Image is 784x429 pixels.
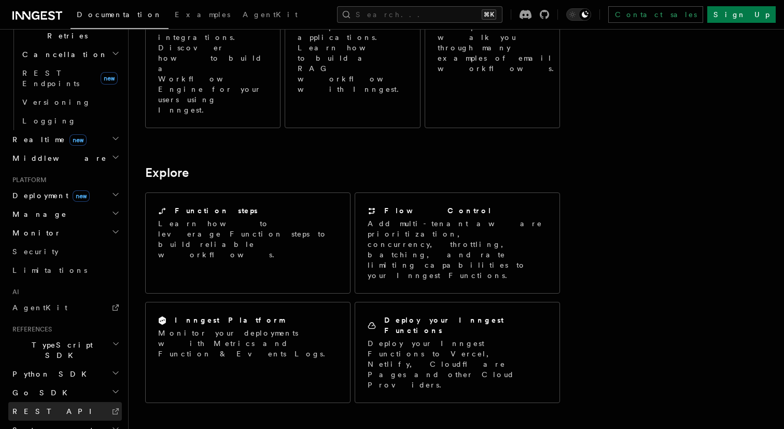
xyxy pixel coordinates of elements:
[8,190,90,201] span: Deployment
[73,190,90,202] span: new
[8,365,122,383] button: Python SDK
[566,8,591,21] button: Toggle dark mode
[8,261,122,280] a: Limitations
[22,69,79,88] span: REST Endpoints
[8,336,122,365] button: TypeScript SDK
[8,224,122,242] button: Monitor
[145,192,351,294] a: Function stepsLearn how to leverage Function steps to build reliable workflows.
[243,10,298,19] span: AgentKit
[482,9,496,20] kbd: ⌘K
[77,10,162,19] span: Documentation
[158,218,338,260] p: Learn how to leverage Function steps to build reliable workflows.
[384,205,492,216] h2: Flow Control
[169,3,236,28] a: Examples
[8,149,122,168] button: Middleware
[22,98,91,106] span: Versioning
[8,130,122,149] button: Realtimenew
[8,176,47,184] span: Platform
[384,315,547,336] h2: Deploy your Inngest Functions
[101,72,118,85] span: new
[368,218,547,281] p: Add multi-tenant aware prioritization, concurrency, throttling, batching, and rate limiting capab...
[236,3,304,28] a: AgentKit
[355,302,560,403] a: Deploy your Inngest FunctionsDeploy your Inngest Functions to Vercel, Netlify, Cloudflare Pages a...
[12,266,87,274] span: Limitations
[18,93,122,112] a: Versioning
[337,6,502,23] button: Search...⌘K
[8,340,112,361] span: TypeScript SDK
[8,298,122,317] a: AgentKit
[608,6,703,23] a: Contact sales
[8,205,122,224] button: Manage
[8,242,122,261] a: Security
[12,407,101,416] span: REST API
[71,3,169,29] a: Documentation
[18,16,122,45] button: Errors & Retries
[8,369,93,379] span: Python SDK
[18,20,113,41] span: Errors & Retries
[18,49,108,60] span: Cancellation
[18,45,122,64] button: Cancellation
[8,134,87,145] span: Realtime
[8,383,122,402] button: Go SDK
[8,402,122,421] a: REST API
[8,325,52,334] span: References
[8,388,74,398] span: Go SDK
[22,117,76,125] span: Logging
[175,205,258,216] h2: Function steps
[8,153,107,163] span: Middleware
[175,10,230,19] span: Examples
[18,112,122,130] a: Logging
[707,6,776,23] a: Sign Up
[12,303,67,312] span: AgentKit
[8,209,67,219] span: Manage
[8,228,61,238] span: Monitor
[158,328,338,359] p: Monitor your deployments with Metrics and Function & Events Logs.
[8,288,19,296] span: AI
[145,165,189,180] a: Explore
[368,338,547,390] p: Deploy your Inngest Functions to Vercel, Netlify, Cloudflare Pages and other Cloud Providers.
[69,134,87,146] span: new
[355,192,560,294] a: Flow ControlAdd multi-tenant aware prioritization, concurrency, throttling, batching, and rate li...
[145,302,351,403] a: Inngest PlatformMonitor your deployments with Metrics and Function & Events Logs.
[18,64,122,93] a: REST Endpointsnew
[8,186,122,205] button: Deploymentnew
[175,315,285,325] h2: Inngest Platform
[12,247,59,256] span: Security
